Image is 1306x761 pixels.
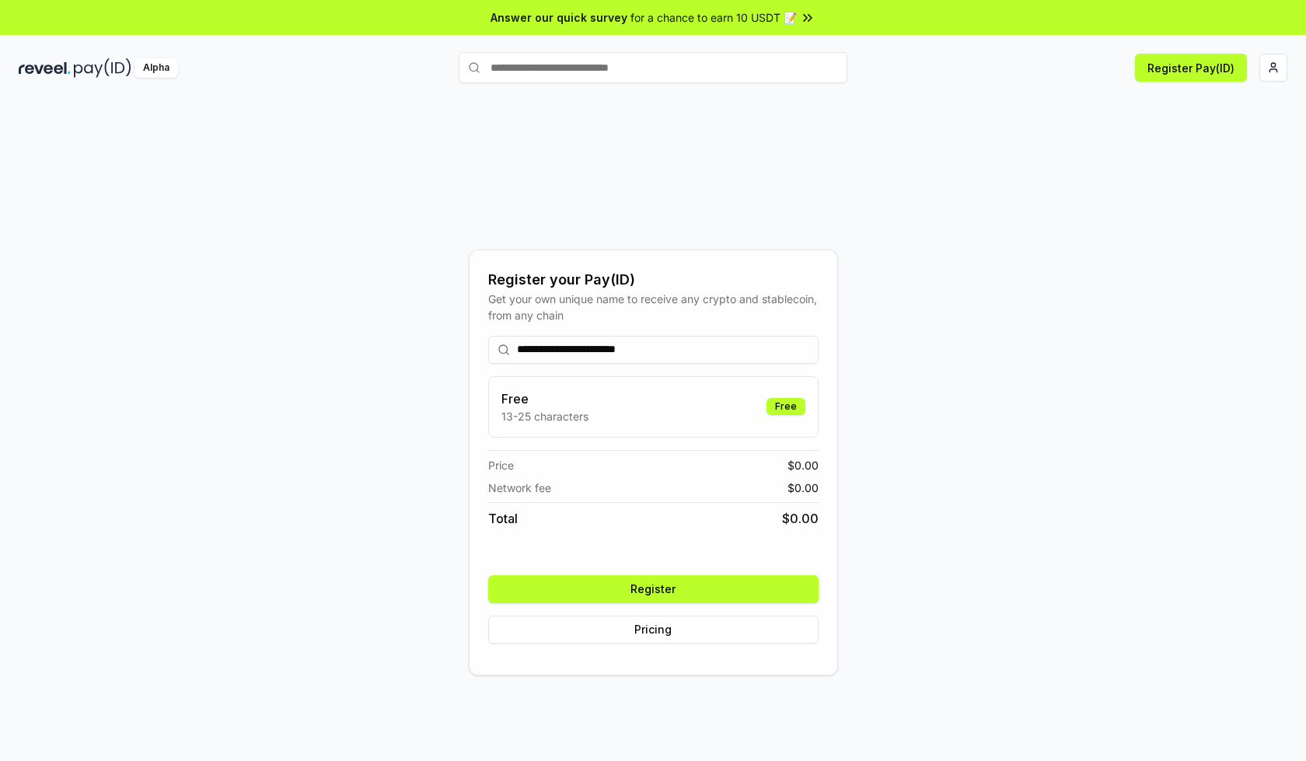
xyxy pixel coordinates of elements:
p: 13-25 characters [501,408,588,424]
div: Get your own unique name to receive any crypto and stablecoin, from any chain [488,291,819,323]
img: reveel_dark [19,58,71,78]
span: Network fee [488,480,551,496]
span: Price [488,457,514,473]
span: Answer our quick survey [491,9,627,26]
span: $ 0.00 [787,480,819,496]
div: Alpha [134,58,178,78]
div: Free [766,398,805,415]
button: Pricing [488,616,819,644]
span: $ 0.00 [787,457,819,473]
span: for a chance to earn 10 USDT 📝 [630,9,797,26]
button: Register [488,575,819,603]
span: Total [488,509,518,528]
h3: Free [501,389,588,408]
span: $ 0.00 [782,509,819,528]
button: Register Pay(ID) [1135,54,1247,82]
img: pay_id [74,58,131,78]
div: Register your Pay(ID) [488,269,819,291]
